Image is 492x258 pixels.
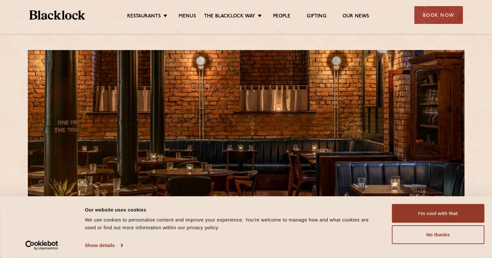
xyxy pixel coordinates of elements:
button: No thanks [392,225,484,244]
a: Usercentrics Cookiebot - opens in a new window [14,241,70,250]
a: Menus [179,13,196,20]
a: People [273,13,290,20]
a: Restaurants [127,13,161,20]
div: Book Now [414,6,463,24]
button: I'm cool with that [392,204,484,223]
a: The Blacklock Way [204,13,255,20]
a: Gifting [307,13,326,20]
a: Our News [343,13,369,20]
div: Our website uses cookies [85,206,377,213]
div: We use cookies to personalise content and improve your experience. You're welcome to manage how a... [85,216,377,232]
img: BL_Textured_Logo-footer-cropped.svg [29,10,85,20]
a: Show details [85,241,122,250]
